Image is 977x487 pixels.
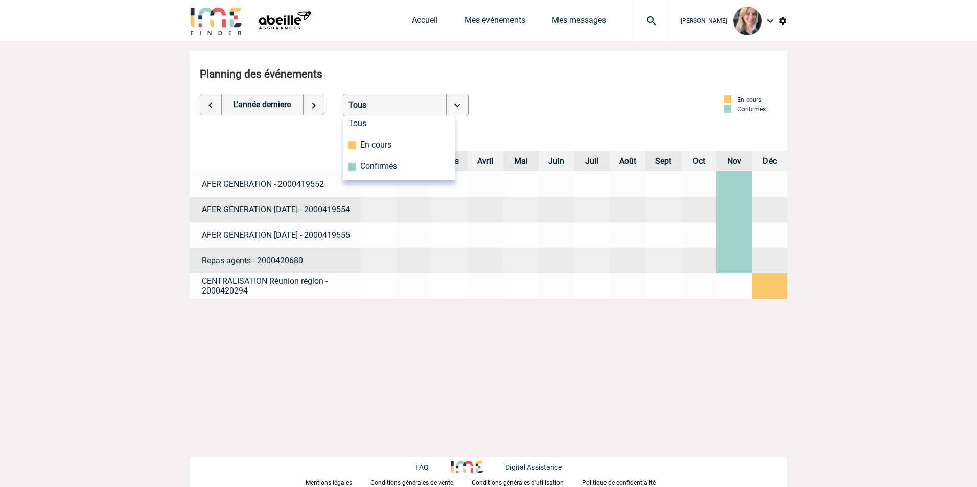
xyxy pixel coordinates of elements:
[451,461,483,473] img: http://www.idealmeetingsevents.fr/
[202,205,350,214] a: AFER GENERATION [DATE] - 2000419554
[202,256,303,265] a: Repas agents - 2000420680
[681,17,727,25] span: [PERSON_NAME]
[733,7,762,35] img: 129785-0.jpg
[200,68,782,80] div: Planning des événements
[503,151,539,171] th: Mai
[202,230,350,240] a: AFER GENERATION [DATE] - 2000419555
[552,15,606,30] a: Mes messages
[464,15,525,30] a: Mes événements
[505,463,562,471] p: Digital Assistance
[343,116,455,137] li: Tous
[681,151,716,171] th: Oct
[202,179,324,189] a: AFER GENERATION - 2000419552
[202,276,328,296] a: CENTRALISATION Réunion région - 2000420294
[539,151,574,171] th: Juin
[343,94,446,116] li: Tous
[716,151,752,171] th: Nov
[582,479,656,486] p: Politique de confidentialité
[472,477,582,487] a: Conditions générales d'utilisation
[737,96,761,103] span: En cours
[574,151,610,171] th: Juil
[306,477,370,487] a: Mentions légales
[370,479,453,486] p: Conditions générales de vente
[645,151,681,171] th: Sept
[752,151,787,171] th: Déc
[306,479,352,486] p: Mentions légales
[415,463,429,471] p: FAQ
[370,477,472,487] a: Conditions générales de vente
[610,151,645,171] th: Août
[412,15,438,30] a: Accueil
[472,479,564,486] p: Conditions générales d'utilisation
[415,461,451,471] a: FAQ
[468,151,503,171] th: Avril
[190,6,243,35] img: IME-Finder
[582,477,672,487] a: Politique de confidentialité
[737,106,766,113] span: Confirmés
